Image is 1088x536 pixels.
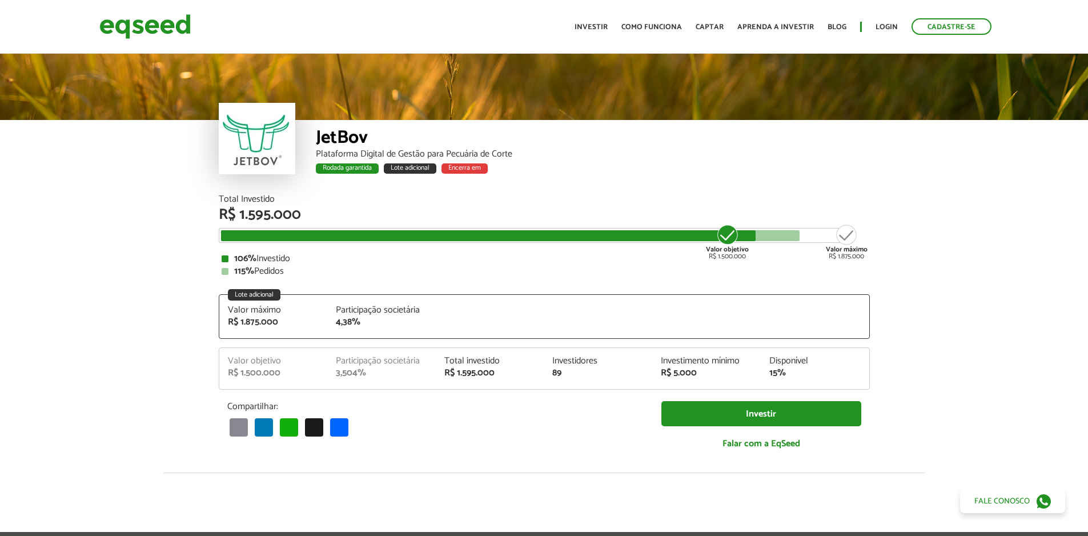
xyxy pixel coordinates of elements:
a: Blog [828,23,846,31]
img: EqSeed [99,11,191,42]
p: Compartilhar: [227,401,644,412]
div: Investido [222,254,867,263]
div: R$ 1.875.000 [826,223,868,260]
div: R$ 1.500.000 [228,369,319,378]
a: Falar com a EqSeed [661,432,861,455]
a: Investir [661,401,861,427]
div: Pedidos [222,267,867,276]
a: X [303,418,326,437]
a: LinkedIn [252,418,275,437]
div: Investimento mínimo [661,357,752,366]
a: Cadastre-se [912,18,991,35]
div: Participação societária [336,306,427,315]
div: 3,504% [336,369,427,378]
div: Rodada garantida [316,163,379,174]
strong: Valor máximo [826,244,868,255]
strong: 106% [234,251,256,266]
a: Aprenda a investir [737,23,814,31]
a: Como funciona [621,23,682,31]
div: Total Investido [219,195,870,204]
div: R$ 1.595.000 [444,369,536,378]
a: Captar [696,23,724,31]
div: R$ 5.000 [661,369,752,378]
div: Lote adicional [384,163,436,174]
div: JetBov [316,129,870,150]
div: Plataforma Digital de Gestão para Pecuária de Corte [316,150,870,159]
a: Login [876,23,898,31]
strong: 115% [234,263,254,279]
div: R$ 1.595.000 [219,207,870,222]
div: R$ 1.875.000 [228,318,319,327]
a: WhatsApp [278,418,300,437]
div: Valor máximo [228,306,319,315]
a: Investir [575,23,608,31]
div: 15% [769,369,861,378]
strong: Valor objetivo [706,244,749,255]
div: Disponível [769,357,861,366]
div: Valor objetivo [228,357,319,366]
div: 89 [552,369,644,378]
div: Investidores [552,357,644,366]
div: Encerra em [441,163,488,174]
div: Total investido [444,357,536,366]
a: Share [328,418,351,437]
a: Fale conosco [960,489,1065,513]
div: R$ 1.500.000 [706,223,749,260]
a: Email [227,418,250,437]
div: 4,38% [336,318,427,327]
div: Participação societária [336,357,427,366]
div: Lote adicional [228,289,280,301]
